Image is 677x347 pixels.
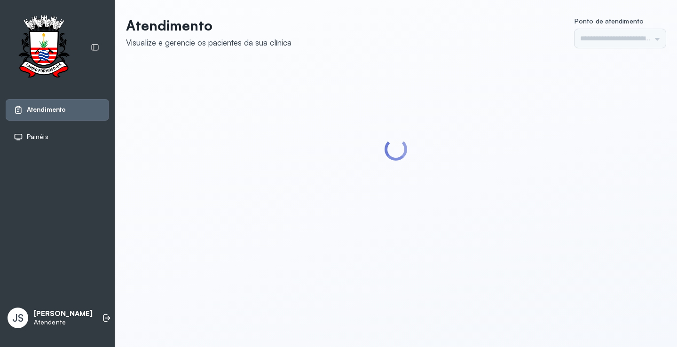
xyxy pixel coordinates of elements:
[14,105,101,115] a: Atendimento
[34,318,93,326] p: Atendente
[10,15,78,80] img: Logotipo do estabelecimento
[27,106,66,114] span: Atendimento
[575,17,644,25] span: Ponto de atendimento
[27,133,48,141] span: Painéis
[126,38,291,47] div: Visualize e gerencie os pacientes da sua clínica
[34,309,93,318] p: [PERSON_NAME]
[126,17,291,34] p: Atendimento
[12,312,24,324] span: JS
